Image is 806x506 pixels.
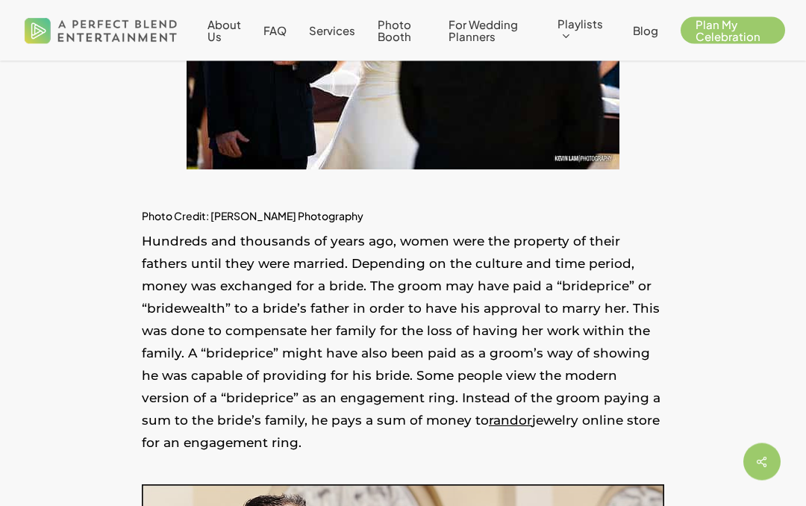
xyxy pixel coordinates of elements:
[633,23,658,37] span: Blog
[378,17,411,43] span: Photo Booth
[263,25,287,37] a: FAQ
[378,19,426,43] a: Photo Booth
[449,19,535,43] a: For Wedding Planners
[142,207,664,225] h6: Photo Credit: [PERSON_NAME] Photography
[696,17,760,43] span: Plan My Celebration
[489,413,532,428] a: randor
[309,23,355,37] span: Services
[207,17,241,43] span: About Us
[142,231,664,474] p: Hundreds and thousands of years ago, women were the property of their fathers until they were mar...
[309,25,355,37] a: Services
[681,19,785,43] a: Plan My Celebration
[263,23,287,37] span: FAQ
[557,16,603,31] span: Playlists
[207,19,241,43] a: About Us
[557,18,610,43] a: Playlists
[633,25,658,37] a: Blog
[21,6,181,55] img: A Perfect Blend Entertainment
[449,17,518,43] span: For Wedding Planners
